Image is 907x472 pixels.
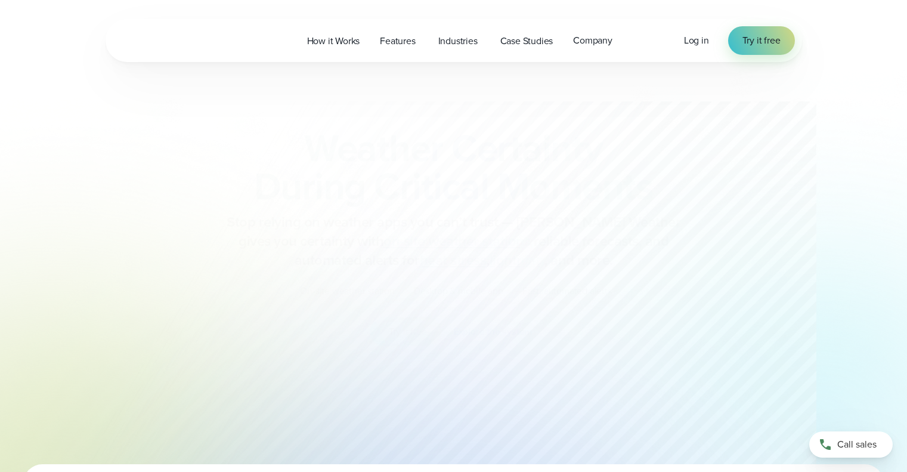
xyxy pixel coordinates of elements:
[573,33,612,48] span: Company
[809,431,893,458] a: Call sales
[837,437,877,452] span: Call sales
[728,26,795,55] a: Try it free
[500,34,553,48] span: Case Studies
[438,34,478,48] span: Industries
[490,29,564,53] a: Case Studies
[380,34,415,48] span: Features
[297,29,370,53] a: How it Works
[684,33,709,48] a: Log in
[742,33,781,48] span: Try it free
[684,33,709,47] span: Log in
[307,34,360,48] span: How it Works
